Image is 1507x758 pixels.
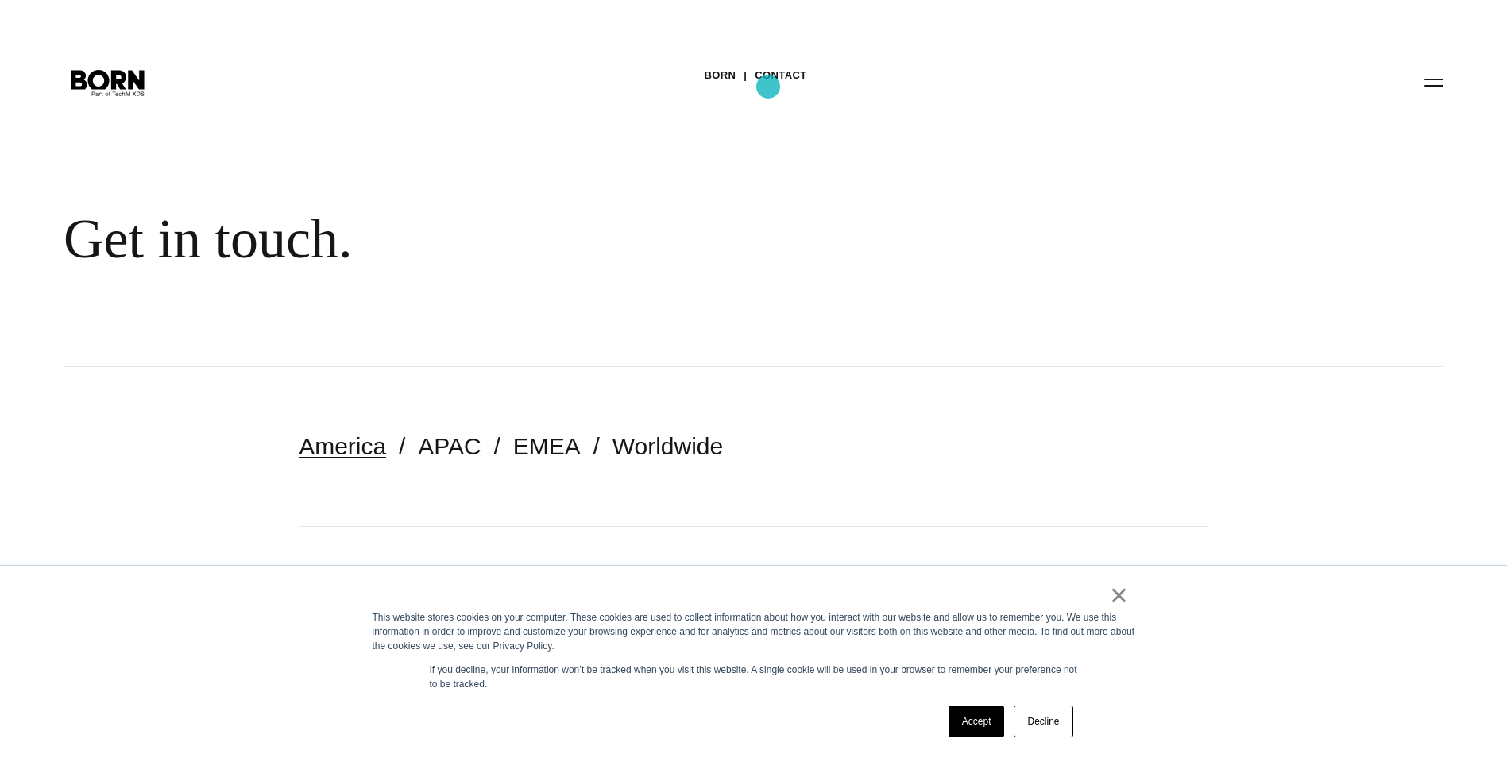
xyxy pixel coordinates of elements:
a: × [1110,588,1129,602]
div: This website stores cookies on your computer. These cookies are used to collect information about... [373,610,1135,653]
div: Get in touch. [64,207,969,272]
a: Decline [1014,706,1072,737]
a: BORN [704,64,736,87]
p: If you decline, your information won’t be tracked when you visit this website. A single cookie wi... [430,663,1078,691]
a: Accept [949,706,1005,737]
a: Worldwide [612,433,724,459]
button: Open [1415,65,1453,99]
a: EMEA [513,433,581,459]
a: America [299,433,386,459]
a: Contact [755,64,806,87]
a: APAC [418,433,481,459]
